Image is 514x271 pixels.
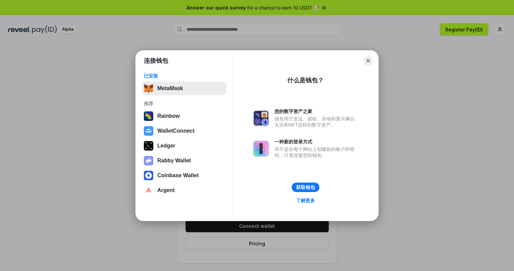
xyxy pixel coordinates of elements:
div: 获取钱包 [296,184,315,190]
div: Coinbase Wallet [157,172,199,179]
button: WalletConnect [142,124,226,138]
img: svg+xml,%3Csvg%20width%3D%22120%22%20height%3D%22120%22%20viewBox%3D%220%200%20120%20120%22%20fil... [144,111,153,121]
div: Ledger [157,143,175,149]
button: MetaMask [142,82,226,95]
div: Argent [157,187,175,193]
div: Rabby Wallet [157,158,191,164]
button: Coinbase Wallet [142,169,226,182]
div: MetaMask [157,85,183,91]
div: 了解更多 [296,197,315,204]
img: svg+xml,%3Csvg%20xmlns%3D%22http%3A%2F%2Fwww.w3.org%2F2000%2Fsvg%22%20fill%3D%22none%22%20viewBox... [253,140,269,157]
div: 推荐 [144,101,224,107]
div: 什么是钱包？ [287,76,324,84]
div: 一种新的登录方式 [275,139,358,145]
a: 了解更多 [292,196,319,205]
button: Argent [142,184,226,197]
div: 您的数字资产之家 [275,108,358,114]
button: 获取钱包 [292,183,319,192]
div: 而不是在每个网站上创建新的账户和密码，只需连接您的钱包。 [275,146,358,158]
div: Rainbow [157,113,180,119]
button: Rabby Wallet [142,154,226,167]
img: svg+xml,%3Csvg%20width%3D%2228%22%20height%3D%2228%22%20viewBox%3D%220%200%2028%2028%22%20fill%3D... [144,186,153,195]
button: Rainbow [142,109,226,123]
div: 钱包用于发送、接收、存储和显示像以太坊和NFT这样的数字资产。 [275,116,358,128]
button: Ledger [142,139,226,153]
div: 已安装 [144,73,224,79]
div: WalletConnect [157,128,195,134]
img: svg+xml,%3Csvg%20xmlns%3D%22http%3A%2F%2Fwww.w3.org%2F2000%2Fsvg%22%20fill%3D%22none%22%20viewBox... [253,110,269,126]
img: svg+xml,%3Csvg%20width%3D%2228%22%20height%3D%2228%22%20viewBox%3D%220%200%2028%2028%22%20fill%3D... [144,126,153,136]
h1: 连接钱包 [144,57,168,65]
img: svg+xml,%3Csvg%20xmlns%3D%22http%3A%2F%2Fwww.w3.org%2F2000%2Fsvg%22%20width%3D%2228%22%20height%3... [144,141,153,151]
img: svg+xml,%3Csvg%20width%3D%2228%22%20height%3D%2228%22%20viewBox%3D%220%200%2028%2028%22%20fill%3D... [144,171,153,180]
img: svg+xml,%3Csvg%20xmlns%3D%22http%3A%2F%2Fwww.w3.org%2F2000%2Fsvg%22%20fill%3D%22none%22%20viewBox... [144,156,153,165]
button: Close [363,56,373,65]
img: svg+xml,%3Csvg%20fill%3D%22none%22%20height%3D%2233%22%20viewBox%3D%220%200%2035%2033%22%20width%... [144,84,153,93]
